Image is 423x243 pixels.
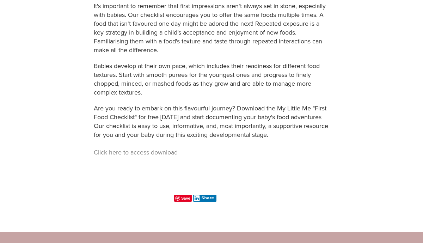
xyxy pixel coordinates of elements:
[120,195,173,202] iframe: fb:like Facebook Social Plugin
[94,104,329,157] p: Are you ready to embark on this flavourful journey? Download the My Little Me "First Food Checkli...
[193,195,217,202] button: Share
[95,195,118,202] iframe: X Post Button
[94,148,178,157] a: Click here to access download
[94,61,329,104] p: Babies develop at their own pace, which includes their readiness for different food textures. Sta...
[174,195,192,202] span: Save
[94,1,329,61] p: It's important to remember that first impressions aren't always set in stone, especially with bab...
